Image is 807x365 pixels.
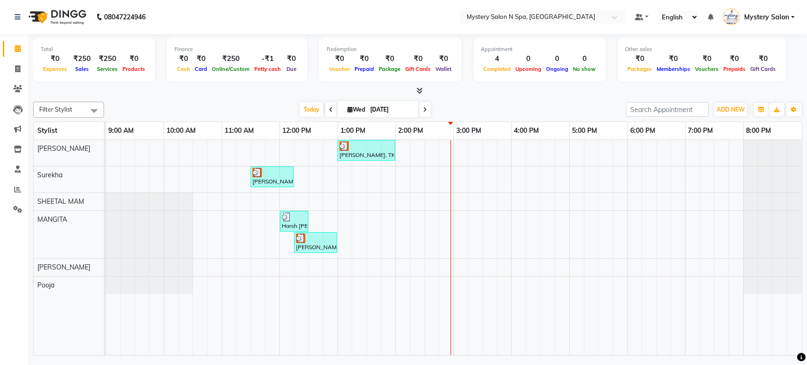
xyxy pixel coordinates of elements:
div: [PERSON_NAME], TK02, 11:30 AM-12:15 PM, Manicure & Pedicure - Regular Pedicure [252,168,293,186]
div: ₹0 [327,53,352,64]
div: ₹250 [209,53,252,64]
span: Online/Custom [209,66,252,72]
div: ₹0 [192,53,209,64]
span: Stylist [37,126,57,135]
div: ₹0 [693,53,721,64]
button: ADD NEW [714,103,747,116]
span: Products [120,66,148,72]
span: Pooja [37,281,54,289]
span: Petty cash [252,66,283,72]
div: ₹0 [283,53,300,64]
div: ₹0 [41,53,69,64]
span: Services [95,66,120,72]
div: -₹1 [252,53,283,64]
div: 0 [544,53,571,64]
span: Surekha [37,171,62,179]
img: logo [24,4,89,30]
span: Cash [174,66,192,72]
div: ₹250 [69,53,95,64]
span: Gift Cards [403,66,433,72]
a: 9:00 AM [106,124,136,138]
span: Filter Stylist [39,105,72,113]
div: Harsh [PERSON_NAME], TK01, 12:00 PM-12:30 PM, For Boys -[PERSON_NAME] Styling [281,212,307,230]
div: ₹0 [376,53,403,64]
div: Appointment [481,45,598,53]
a: 4:00 PM [512,124,541,138]
div: Other sales [625,45,778,53]
span: Wed [345,106,367,113]
span: Prepaids [721,66,748,72]
span: Ongoing [544,66,571,72]
span: MANGITA [37,215,67,224]
div: ₹250 [95,53,120,64]
div: Finance [174,45,300,53]
div: 4 [481,53,513,64]
div: Redemption [327,45,454,53]
span: Package [376,66,403,72]
span: [PERSON_NAME] [37,263,90,271]
div: ₹0 [748,53,778,64]
span: Gift Cards [748,66,778,72]
span: Upcoming [513,66,544,72]
a: 7:00 PM [686,124,715,138]
div: [PERSON_NAME], TK02, 12:15 PM-01:00 PM, De Stress Yourself - Regular Hair Spa - Hair Upto Waist [295,234,336,252]
div: [PERSON_NAME], TK02, 01:00 PM-02:00 PM, Relaxing - Body Spa With Steam ( 60 MIN ) [338,141,394,159]
span: ADD NEW [717,106,745,113]
a: 3:00 PM [454,124,484,138]
span: Prepaid [352,66,376,72]
span: [PERSON_NAME] [37,144,90,153]
div: ₹0 [433,53,454,64]
div: ₹0 [352,53,376,64]
span: Mystery Salon [744,12,789,22]
span: Packages [625,66,654,72]
div: Total [41,45,148,53]
span: Wallet [433,66,454,72]
a: 8:00 PM [744,124,773,138]
b: 08047224946 [104,4,146,30]
div: ₹0 [721,53,748,64]
span: Sales [73,66,91,72]
a: 6:00 PM [628,124,658,138]
div: ₹0 [625,53,654,64]
span: Memberships [654,66,693,72]
input: Search Appointment [626,102,709,117]
div: ₹0 [174,53,192,64]
a: 10:00 AM [164,124,198,138]
a: 11:00 AM [222,124,256,138]
span: SHEETAL MAM [37,197,84,206]
a: 5:00 PM [570,124,599,138]
img: Mystery Salon [723,9,739,25]
div: ₹0 [654,53,693,64]
span: Voucher [327,66,352,72]
span: Today [300,102,323,117]
span: Completed [481,66,513,72]
a: 2:00 PM [396,124,425,138]
div: 0 [513,53,544,64]
div: ₹0 [120,53,148,64]
span: No show [571,66,598,72]
a: 12:00 PM [280,124,313,138]
span: Due [284,66,299,72]
span: Vouchers [693,66,721,72]
span: Card [192,66,209,72]
div: 0 [571,53,598,64]
input: 2025-09-03 [367,103,415,117]
div: ₹0 [403,53,433,64]
a: 1:00 PM [338,124,368,138]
